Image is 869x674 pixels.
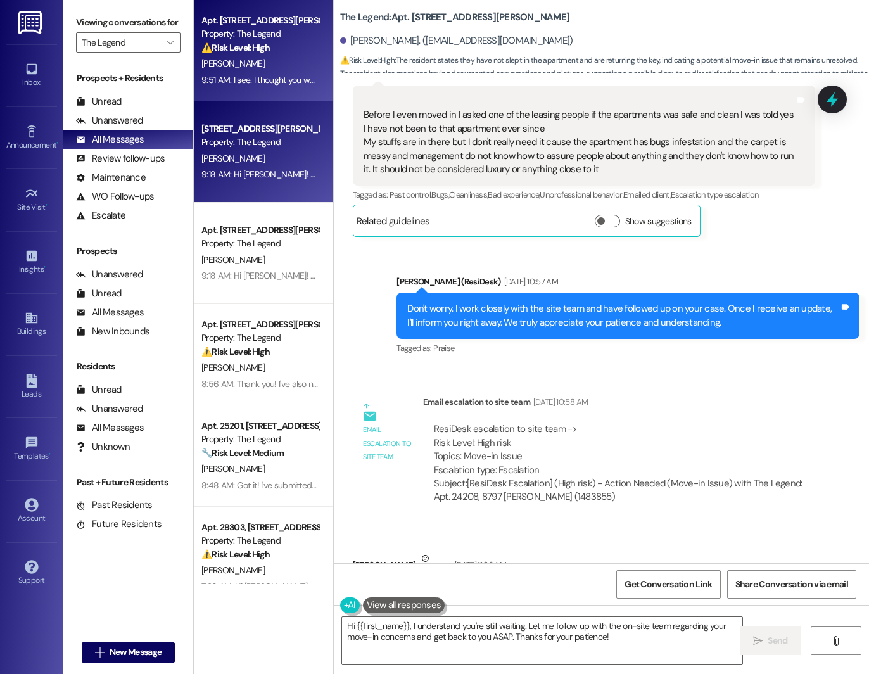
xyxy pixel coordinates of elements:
span: Get Conversation Link [625,578,712,591]
div: Subject: [ResiDesk Escalation] (High risk) - Action Needed (Move-in Issue) with The Legend: Apt. ... [434,477,805,504]
label: Viewing conversations for [76,13,181,32]
span: Emailed client , [623,189,671,200]
div: [PERSON_NAME]. ([EMAIL_ADDRESS][DOMAIN_NAME]) [340,34,573,48]
div: Email escalation to site team [423,395,816,413]
span: • [46,201,48,210]
div: Maintenance [76,171,146,184]
span: [PERSON_NAME] [201,58,265,69]
span: Praise [433,343,454,353]
span: [PERSON_NAME] [201,362,265,373]
span: Unprofessional behavior , [540,189,623,200]
div: Property: The Legend [201,136,319,149]
span: Cleanliness , [449,189,488,200]
div: WO Follow-ups [76,190,154,203]
div: Property: The Legend [201,534,319,547]
span: • [56,139,58,148]
div: Residents [63,360,193,373]
span: : The resident states they have not slept in the apartment and are returning the key, indicating ... [340,54,869,94]
div: Review follow-ups [76,152,165,165]
div: Unknown [76,440,130,454]
div: Unread [76,383,122,397]
span: [PERSON_NAME] [201,463,265,474]
div: Apt. 25201, [STREET_ADDRESS][PERSON_NAME] [201,419,319,433]
span: Bad experience , [488,189,540,200]
div: [STREET_ADDRESS][PERSON_NAME] [201,122,319,136]
div: Neutral [419,552,448,578]
div: Prospects + Residents [63,72,193,85]
i:  [95,647,105,658]
div: Tagged as: [396,339,859,357]
div: Apt. [STREET_ADDRESS][PERSON_NAME] [201,224,319,237]
a: Support [6,556,57,590]
button: Share Conversation via email [727,570,856,599]
a: Insights • [6,245,57,279]
span: Send [768,634,787,647]
div: [DATE] 11:36 AM [452,558,506,571]
div: Email escalation to site team [363,423,412,464]
label: Show suggestions [625,215,692,228]
span: • [49,450,51,459]
i:  [831,636,840,646]
span: Bugs , [431,189,449,200]
a: Buildings [6,307,57,341]
strong: ⚠️ Risk Level: High [201,549,270,560]
b: The Legend: Apt. [STREET_ADDRESS][PERSON_NAME] [340,11,569,24]
div: Unanswered [76,114,143,127]
strong: ⚠️ Risk Level: High [201,42,270,53]
div: Apt. [STREET_ADDRESS][PERSON_NAME] [201,14,319,27]
div: Before I even moved in I asked one of the leasing people if the apartments was safe and clean I w... [364,95,796,177]
button: Get Conversation Link [616,570,720,599]
textarea: Hi {{first_name}}, I understand you're still waiting. Let me follow up with the on-site team rega... [342,617,742,664]
div: Property: The Legend [201,331,319,345]
div: Apt. [STREET_ADDRESS][PERSON_NAME] [201,318,319,331]
span: Escalation type escalation [671,189,758,200]
div: Property: The Legend [201,237,319,250]
div: Tagged as: [353,186,816,204]
div: Unanswered [76,402,143,416]
div: Don't worry. I work closely with the site team and have followed up on your case. Once I receive ... [407,302,839,329]
div: All Messages [76,421,144,435]
div: Property: The Legend [201,27,319,41]
div: Future Residents [76,518,162,531]
span: [PERSON_NAME] [201,254,265,265]
div: Escalate [76,209,125,222]
div: Past Residents [76,499,153,512]
div: Past + Future Residents [63,476,193,489]
div: 9:51 AM: I see. I thought you were planning to stop by the office to drop off the key and discuss... [201,74,680,86]
a: Leads [6,370,57,404]
i:  [167,37,174,48]
button: New Message [82,642,175,663]
div: [DATE] 10:57 AM [501,275,558,288]
div: Property: The Legend [201,433,319,446]
div: All Messages [76,306,144,319]
span: [PERSON_NAME] [201,153,265,164]
a: Inbox [6,58,57,92]
div: [PERSON_NAME] [353,552,506,583]
div: Prospects [63,245,193,258]
span: [PERSON_NAME] [201,564,265,576]
img: ResiDesk Logo [18,11,44,34]
i:  [753,636,763,646]
a: Templates • [6,432,57,466]
div: Unread [76,287,122,300]
div: Unread [76,95,122,108]
button: Send [740,626,801,655]
div: Related guidelines [357,215,430,233]
strong: 🔧 Risk Level: Medium [201,447,284,459]
a: Account [6,494,57,528]
strong: ⚠️ Risk Level: High [201,346,270,357]
input: All communities [82,32,160,53]
span: Share Conversation via email [735,578,848,591]
span: Pest control , [390,189,432,200]
div: All Messages [76,133,144,146]
span: • [44,263,46,272]
span: New Message [110,645,162,659]
div: New Inbounds [76,325,149,338]
div: [PERSON_NAME] (ResiDesk) [396,275,859,293]
div: Apt. 29303, [STREET_ADDRESS][PERSON_NAME] [201,521,319,534]
strong: ⚠️ Risk Level: High [340,55,395,65]
div: Unanswered [76,268,143,281]
div: [DATE] 10:58 AM [530,395,588,409]
a: Site Visit • [6,183,57,217]
div: ResiDesk escalation to site team -> Risk Level: High risk Topics: Move-in Issue Escalation type: ... [434,423,805,477]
